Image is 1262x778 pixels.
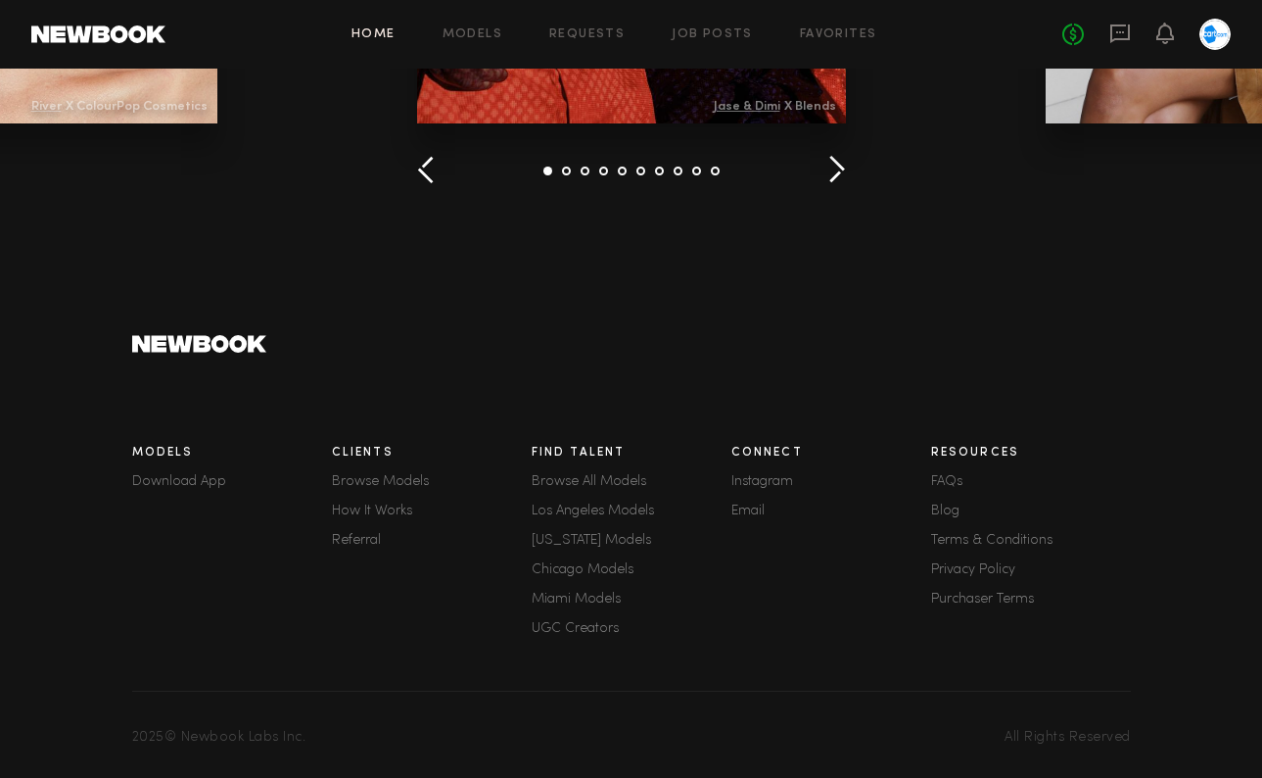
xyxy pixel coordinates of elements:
[931,447,1131,460] h3: Resources
[731,475,931,489] a: Instagram
[532,475,731,489] a: Browse All Models
[1005,731,1131,745] span: All Rights Reserved
[931,475,1131,489] a: FAQs
[351,28,396,41] a: Home
[549,28,625,41] a: Requests
[332,447,532,460] h3: Clients
[672,28,753,41] a: Job Posts
[800,28,877,41] a: Favorites
[443,28,502,41] a: Models
[532,505,731,518] a: Los Angeles Models
[931,534,1131,548] a: Terms & Conditions
[532,447,731,460] h3: Find Talent
[731,505,931,518] a: Email
[931,505,1131,518] a: Blog
[532,563,731,577] a: Chicago Models
[332,475,532,489] a: Browse Models
[132,731,306,745] span: 2025 © Newbook Labs Inc.
[332,505,532,518] a: How It Works
[931,563,1131,577] a: Privacy Policy
[931,593,1131,607] a: Purchaser Terms
[132,475,332,489] a: Download App
[731,447,931,460] h3: Connect
[132,447,332,460] h3: Models
[532,593,731,607] a: Miami Models
[532,534,731,548] a: [US_STATE] Models
[332,534,532,548] a: Referral
[532,622,731,636] a: UGC Creators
